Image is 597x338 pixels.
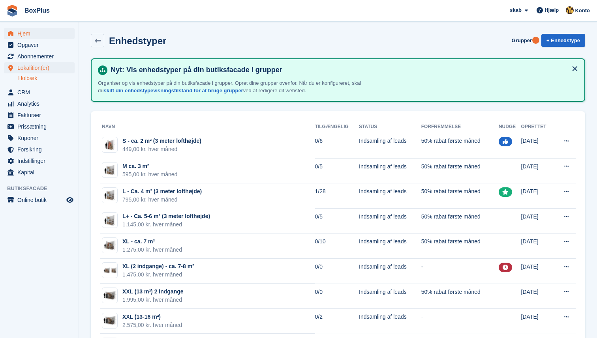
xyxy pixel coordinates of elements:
span: Lokalition(er) [17,62,65,73]
span: Prissætning [17,121,65,132]
div: S - ca. 2 m² (3 meter lofthøjde) [122,137,201,145]
a: menu [4,87,75,98]
span: Konto [575,7,590,15]
td: 50% rabat første måned [421,208,499,233]
td: Indsamling af leads [359,309,421,334]
img: 2.2m2-unit.jpg [102,164,117,176]
td: [DATE] [521,309,554,334]
a: menu [4,51,75,62]
td: 0/0 [315,284,359,309]
span: Hjem [17,28,65,39]
td: [DATE] [521,233,554,259]
div: M ca. 3 m² [122,162,177,170]
td: Indsamling af leads [359,208,421,233]
a: + Enhedstype [541,34,585,47]
a: menu [4,98,75,109]
td: 0/6 [315,133,359,158]
img: stora-icon-8386f47178a22dfd0bd8f6a31ec36ba5ce8667c1dd55bd0f319d3a0aa187defe.svg [6,5,18,17]
span: CRM [17,87,65,98]
div: 795,00 kr. hver måned [122,196,202,204]
a: Holbæk [18,75,75,82]
td: [DATE] [521,208,554,233]
span: Butiksfacade [7,185,79,192]
div: 595,00 kr. hver måned [122,170,177,179]
td: 50% rabat første måned [421,158,499,183]
div: 449,00 kr. hver måned [122,145,201,153]
a: BoxPlus [21,4,53,17]
a: menu [4,28,75,39]
div: XXL (13-16 m²) [122,313,182,321]
a: Grupper [509,34,535,47]
span: Online butik [17,194,65,205]
td: Indsamling af leads [359,284,421,309]
a: menu [4,155,75,166]
img: 60-sqft-unit.jpg [102,290,117,301]
th: Oprettet [521,121,554,133]
img: 60-sqft-unit.jpg [102,315,117,326]
h2: Enhedstyper [109,35,166,46]
img: Jannik Hansen [566,6,574,14]
td: [DATE] [521,158,554,183]
div: 1.145,00 kr. hver måned [122,220,210,229]
span: Analytics [17,98,65,109]
div: 1.275,00 kr. hver måned [122,246,182,254]
td: Indsamling af leads [359,183,421,209]
div: 2.575,00 kr. hver måned [122,321,182,329]
div: XL (2 indgange) - ca. 7-8 m² [122,262,194,271]
td: - [421,309,499,334]
p: Organiser og vis enhedstyper på din butiksfacade i grupper. Opret dine grupper ovenfor. Når du er... [98,79,374,95]
td: [DATE] [521,259,554,284]
th: Tilgængelig [315,121,359,133]
a: menu [4,194,75,205]
span: Forsikring [17,144,65,155]
td: 50% rabat første måned [421,133,499,158]
th: Forfremmelse [421,121,499,133]
td: 0/2 [315,309,359,334]
img: 4m2-unit-%202%20rum.png [102,265,117,276]
a: Forhåndsvisning af butik [65,195,75,205]
div: 1.995,00 kr. hver måned [122,296,184,304]
h4: Nyt: Vis enhedstyper på din butiksfacade i grupper [107,65,578,75]
td: 0/10 [315,233,359,259]
td: [DATE] [521,284,554,309]
td: 0/5 [315,158,359,183]
div: XXL (13 m²) 2 indgange [122,288,184,296]
td: 0/0 [315,259,359,284]
td: [DATE] [521,183,554,209]
a: menu [4,144,75,155]
td: 50% rabat første måned [421,183,499,209]
th: Navn [100,121,315,133]
a: menu [4,121,75,132]
td: [DATE] [521,133,554,158]
td: 50% rabat første måned [421,233,499,259]
td: Indsamling af leads [359,233,421,259]
a: skift din enhedstypevisningstilstand for at bruge grupper [103,88,243,93]
td: Indsamling af leads [359,158,421,183]
img: 1.5m2-unit.jpg [102,139,117,151]
div: L+ - Ca. 5-6 m² (3 meter lofthøjde) [122,212,210,220]
span: Kuponer [17,133,65,144]
div: XL - ca. 7 m² [122,237,182,246]
span: Kapital [17,167,65,178]
td: 1/28 [315,183,359,209]
td: - [421,259,499,284]
div: Tooltip anchor [532,37,539,44]
span: skab [510,6,522,14]
th: Status [359,121,421,133]
td: 50% rabat første måned [421,284,499,309]
td: Indsamling af leads [359,133,421,158]
a: menu [4,110,75,121]
img: 2.2m2-unit_2.jpg [102,189,117,201]
a: menu [4,167,75,178]
div: L - Ca. 4 m² (3 meter lofthøjde) [122,187,202,196]
span: Hjælp [544,6,559,14]
img: 2.2m2-unit_2.jpg [102,215,117,226]
a: menu [4,62,75,73]
img: 4m2-unit.jpg [102,240,117,251]
div: 1.475,00 kr. hver måned [122,271,194,279]
span: Abonnementer [17,51,65,62]
td: 0/5 [315,208,359,233]
th: Nudge [499,121,521,133]
a: menu [4,133,75,144]
span: Indstillinger [17,155,65,166]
